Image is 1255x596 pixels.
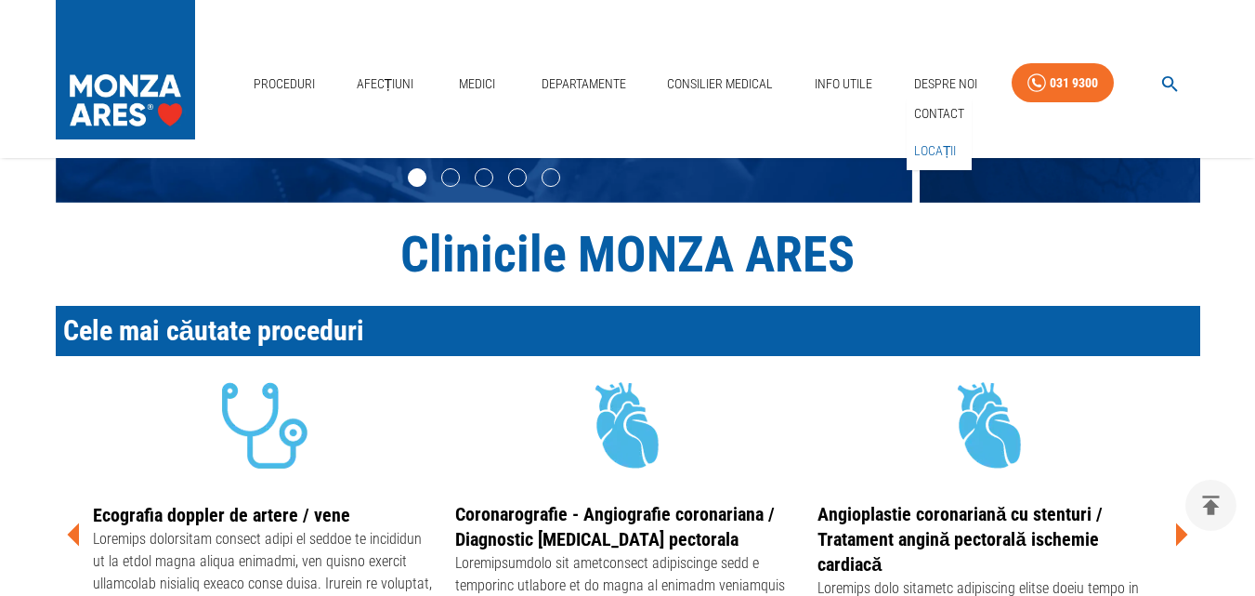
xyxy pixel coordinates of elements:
[1185,480,1236,531] button: delete
[455,503,775,550] a: Coronarografie - Angiografie coronariana / Diagnostic [MEDICAL_DATA] pectorala
[910,136,961,166] a: Locații
[349,65,422,103] a: Afecțiuni
[907,95,972,170] nav: secondary mailbox folders
[93,504,350,526] a: Ecografia doppler de artere / vene
[907,65,985,103] a: Despre Noi
[907,132,972,170] div: Locații
[1012,63,1114,103] a: 031 9300
[246,65,322,103] a: Proceduri
[1050,72,1098,95] div: 031 9300
[408,168,426,187] li: slide item 1
[817,503,1103,576] a: Angioplastie coronariană cu stenturi / Tratament angină pectorală ischemie cardiacă
[63,314,365,347] span: Cele mai căutate proceduri
[448,65,507,103] a: Medici
[542,168,560,187] li: slide item 5
[807,65,880,103] a: Info Utile
[660,65,780,103] a: Consilier Medical
[910,99,968,129] a: Contact
[475,168,493,187] li: slide item 3
[441,168,460,187] li: slide item 2
[534,65,634,103] a: Departamente
[56,225,1200,284] h1: Clinicile MONZA ARES
[508,168,527,187] li: slide item 4
[907,95,972,133] div: Contact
